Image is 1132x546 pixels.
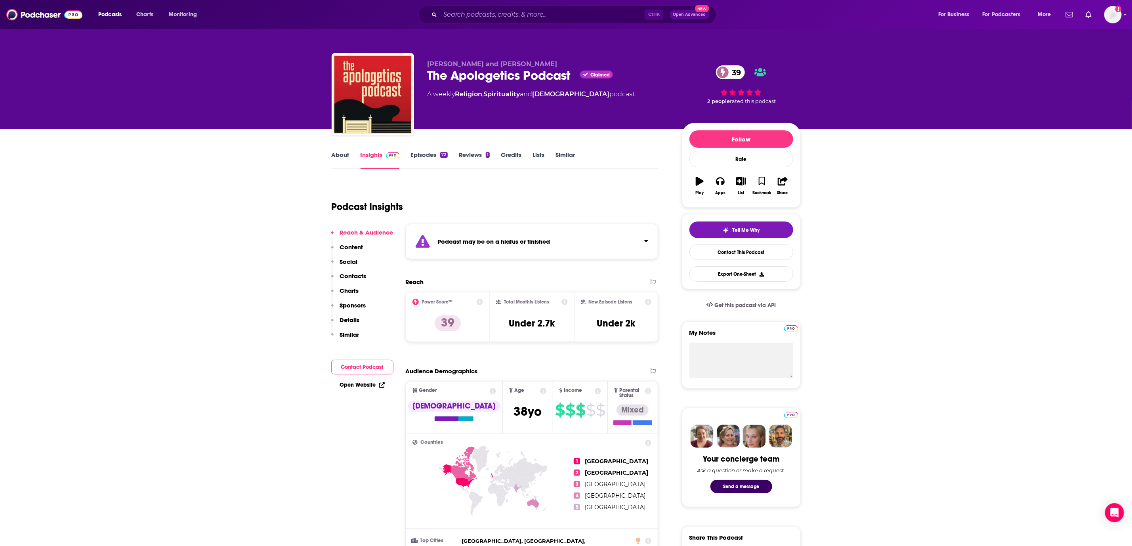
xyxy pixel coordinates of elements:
[983,9,1021,20] span: For Podcasters
[406,367,478,375] h2: Audience Demographics
[585,492,645,499] span: [GEOGRAPHIC_DATA]
[716,65,745,79] a: 39
[1105,503,1124,522] div: Open Intercom Messenger
[340,243,363,251] p: Content
[419,388,437,393] span: Gender
[331,243,363,258] button: Content
[689,151,793,167] div: Rate
[340,272,367,280] p: Contacts
[723,227,729,233] img: tell me why sparkle
[556,151,575,169] a: Similar
[520,90,533,98] span: and
[438,238,550,245] strong: Podcast may be on a hiatus or finished
[136,9,153,20] span: Charts
[340,287,359,294] p: Charts
[169,9,197,20] span: Monitoring
[440,152,447,158] div: 72
[163,8,207,21] button: open menu
[752,172,772,200] button: Bookmark
[574,493,580,499] span: 4
[462,536,586,546] span: ,
[689,534,743,541] h3: Share This Podcast
[585,481,645,488] span: [GEOGRAPHIC_DATA]
[1038,9,1051,20] span: More
[689,244,793,260] a: Contact This Podcast
[933,8,979,21] button: open menu
[6,7,82,22] img: Podchaser - Follow, Share and Rate Podcasts
[131,8,158,21] a: Charts
[455,90,483,98] a: Religion
[784,324,798,332] a: Pro website
[784,410,798,418] a: Pro website
[514,404,542,419] span: 38 yo
[422,299,453,305] h2: Power Score™
[1082,8,1095,21] a: Show notifications dropdown
[576,404,585,416] span: $
[724,65,745,79] span: 39
[331,331,359,346] button: Similar
[977,8,1032,21] button: open menu
[710,480,772,493] button: Send a message
[777,191,788,195] div: Share
[772,172,793,200] button: Share
[574,504,580,510] span: 5
[1104,6,1122,23] button: Show profile menu
[752,191,771,195] div: Bookmark
[697,467,785,473] div: Ask a question or make a request.
[340,302,366,309] p: Sponsors
[710,172,731,200] button: Apps
[689,172,710,200] button: Play
[691,425,714,448] img: Sydney Profile
[555,404,565,416] span: $
[386,152,400,158] img: Podchaser Pro
[333,55,412,134] a: The Apologetics Podcast
[1115,6,1122,12] svg: Add a profile image
[589,299,632,305] h2: New Episode Listens
[743,425,766,448] img: Jules Profile
[340,382,385,388] a: Open Website
[574,481,580,487] span: 3
[440,8,645,21] input: Search podcasts, credits, & more...
[331,302,366,316] button: Sponsors
[361,151,400,169] a: InsightsPodchaser Pro
[715,191,725,195] div: Apps
[1063,8,1076,21] a: Show notifications dropdown
[93,8,132,21] button: open menu
[670,10,710,19] button: Open AdvancedNew
[689,130,793,148] button: Follow
[1104,6,1122,23] img: User Profile
[459,151,490,169] a: Reviews1
[462,538,584,544] span: [GEOGRAPHIC_DATA], [GEOGRAPHIC_DATA]
[731,172,751,200] button: List
[695,5,709,12] span: New
[412,538,459,543] h3: Top Cities
[689,329,793,343] label: My Notes
[406,278,424,286] h2: Reach
[717,425,740,448] img: Barbara Profile
[331,287,359,302] button: Charts
[509,317,555,329] h3: Under 2.7k
[695,191,704,195] div: Play
[332,201,403,213] h1: Podcast Insights
[435,315,461,331] p: 39
[504,299,549,305] h2: Total Monthly Listens
[340,229,393,236] p: Reach & Audience
[682,60,801,109] div: 39 2 peoplerated this podcast
[617,405,649,416] div: Mixed
[574,458,580,464] span: 1
[501,151,521,169] a: Credits
[331,272,367,287] button: Contacts
[738,191,744,195] div: List
[331,258,358,273] button: Social
[596,404,605,416] span: $
[484,90,520,98] a: Spirituality
[483,90,484,98] span: ,
[619,388,644,398] span: Parental Status
[585,469,648,476] span: [GEOGRAPHIC_DATA]
[421,440,443,445] span: Countries
[340,331,359,338] p: Similar
[689,266,793,282] button: Export One-Sheet
[730,98,776,104] span: rated this podcast
[1104,6,1122,23] span: Logged in as ZoeJethani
